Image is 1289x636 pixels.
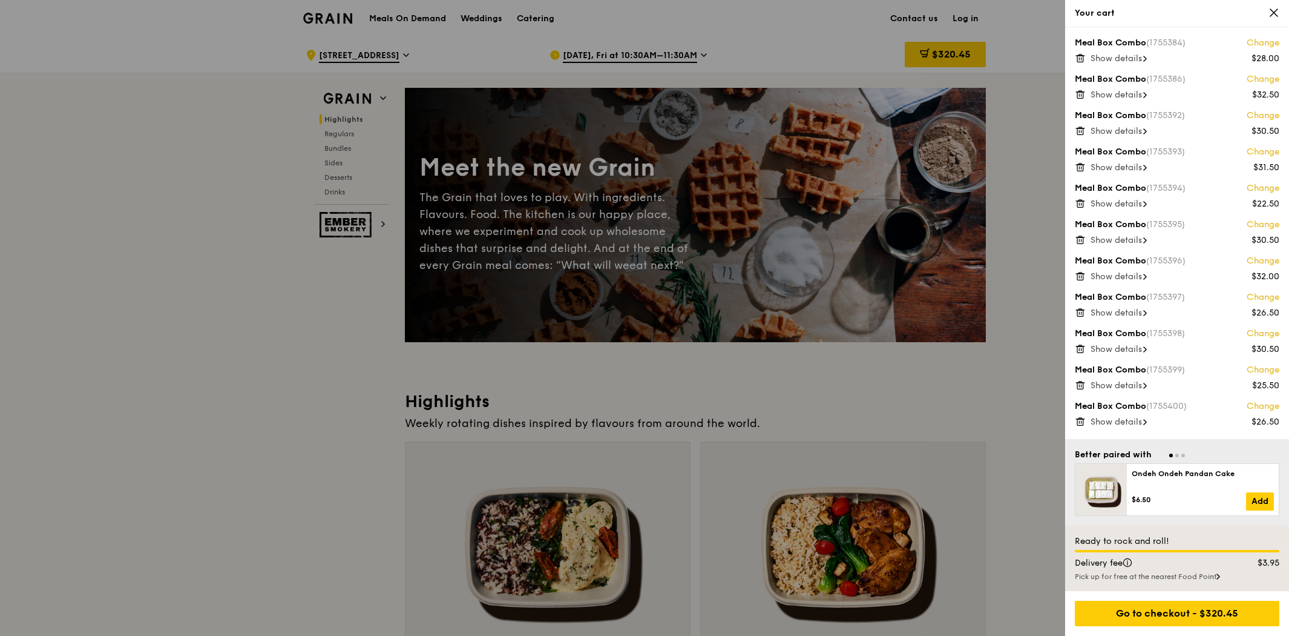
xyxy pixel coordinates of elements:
[1181,454,1185,457] span: Go to slide 3
[1075,601,1279,626] div: Go to checkout - $320.45
[1251,271,1279,283] div: $32.00
[1146,401,1187,411] span: (1755400)
[1146,365,1185,375] span: (1755399)
[1075,182,1279,194] div: Meal Box Combo
[1091,417,1142,427] span: Show details
[1251,125,1279,137] div: $30.50
[1146,74,1186,84] span: (1755386)
[1146,328,1185,339] span: (1755398)
[1251,234,1279,247] div: $30.50
[1175,454,1179,457] span: Go to slide 2
[1246,492,1274,511] a: Add
[1091,53,1142,64] span: Show details
[1075,572,1279,581] div: Pick up for free at the nearest Food Point
[1251,307,1279,319] div: $26.50
[1251,53,1279,65] div: $28.00
[1091,344,1142,354] span: Show details
[1075,400,1279,412] div: Meal Box Combo
[1247,73,1279,85] a: Change
[1091,235,1142,245] span: Show details
[1091,126,1142,136] span: Show details
[1247,291,1279,303] a: Change
[1146,110,1185,121] span: (1755392)
[1075,364,1279,376] div: Meal Box Combo
[1247,328,1279,340] a: Change
[1091,90,1142,100] span: Show details
[1075,73,1279,85] div: Meal Box Combo
[1247,37,1279,49] a: Change
[1232,557,1287,569] div: $3.95
[1132,469,1274,479] div: Ondeh Ondeh Pandan Cake
[1091,308,1142,318] span: Show details
[1247,146,1279,158] a: Change
[1091,199,1142,209] span: Show details
[1075,328,1279,340] div: Meal Box Combo
[1091,162,1142,173] span: Show details
[1252,89,1279,101] div: $32.50
[1132,495,1246,505] div: $6.50
[1075,535,1279,548] div: Ready to rock and roll!
[1252,198,1279,210] div: $22.50
[1146,38,1186,48] span: (1755384)
[1251,416,1279,428] div: $26.50
[1075,449,1152,461] div: Better paired with
[1247,400,1279,412] a: Change
[1075,219,1279,231] div: Meal Box Combo
[1075,37,1279,49] div: Meal Box Combo
[1146,292,1185,302] span: (1755397)
[1146,147,1185,157] span: (1755393)
[1146,219,1185,230] span: (1755395)
[1068,557,1232,569] div: Delivery fee
[1252,380,1279,392] div: $25.50
[1247,364,1279,376] a: Change
[1075,110,1279,122] div: Meal Box Combo
[1169,454,1173,457] span: Go to slide 1
[1253,162,1279,174] div: $31.50
[1247,182,1279,194] a: Change
[1251,343,1279,356] div: $30.50
[1146,256,1186,266] span: (1755396)
[1091,380,1142,391] span: Show details
[1075,255,1279,267] div: Meal Box Combo
[1146,183,1186,193] span: (1755394)
[1247,110,1279,122] a: Change
[1075,7,1279,19] div: Your cart
[1247,219,1279,231] a: Change
[1247,255,1279,267] a: Change
[1075,146,1279,158] div: Meal Box Combo
[1091,271,1142,282] span: Show details
[1075,291,1279,303] div: Meal Box Combo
